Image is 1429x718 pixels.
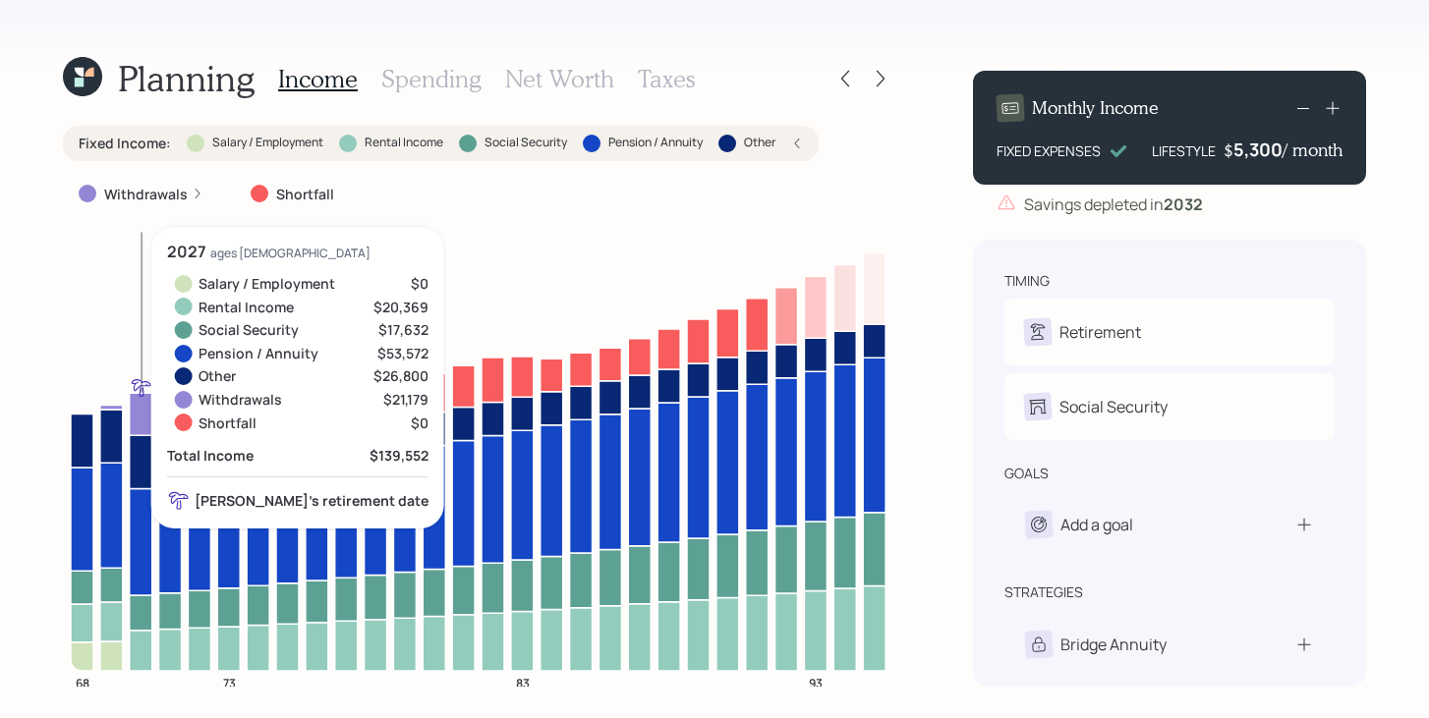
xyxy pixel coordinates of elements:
[76,675,89,691] tspan: 68
[79,134,171,153] label: Fixed Income :
[1004,271,1050,291] div: timing
[223,675,236,691] tspan: 73
[1152,140,1216,161] div: LIFESTYLE
[278,65,358,93] h3: Income
[1004,464,1049,483] div: goals
[276,185,334,204] label: Shortfall
[1233,138,1283,161] div: 5,300
[997,140,1101,161] div: FIXED EXPENSES
[212,135,323,151] label: Salary / Employment
[1059,395,1168,418] div: Social Security
[809,675,823,691] tspan: 93
[608,135,703,151] label: Pension / Annuity
[516,675,530,691] tspan: 83
[744,135,775,151] label: Other
[104,185,188,204] label: Withdrawals
[1059,320,1141,344] div: Retirement
[381,65,482,93] h3: Spending
[1024,193,1203,216] div: Savings depleted in
[1283,139,1343,161] h4: / month
[505,65,614,93] h3: Net Worth
[1164,193,1203,215] b: 2032
[485,135,567,151] label: Social Security
[118,57,255,99] h1: Planning
[1060,513,1133,536] div: Add a goal
[1060,633,1167,656] div: Bridge Annuity
[1224,139,1233,161] h4: $
[365,135,443,151] label: Rental Income
[1032,97,1159,119] h4: Monthly Income
[638,65,695,93] h3: Taxes
[1004,582,1083,602] div: strategies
